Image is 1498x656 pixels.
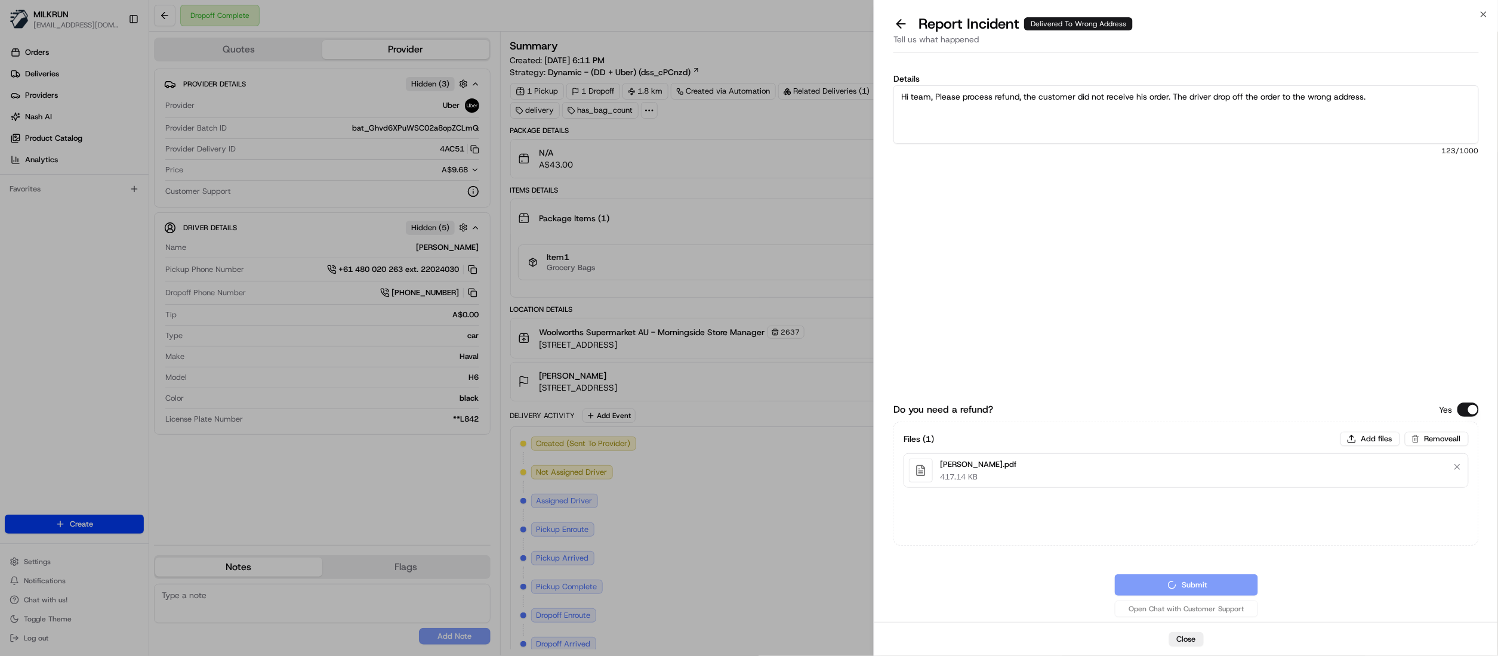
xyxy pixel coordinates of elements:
p: Yes [1440,404,1453,416]
p: [PERSON_NAME].pdf [940,459,1016,471]
label: Details [893,75,1479,83]
button: Add files [1340,432,1400,446]
p: Report Incident [918,14,1133,33]
button: Remove file [1449,459,1466,475]
h3: Files ( 1 ) [904,433,934,445]
p: 417.14 KB [940,472,1016,482]
span: 123 /1000 [893,146,1479,156]
button: Removeall [1405,432,1469,446]
div: Tell us what happened [893,33,1479,53]
button: Close [1169,632,1204,646]
div: Delivered To Wrong Address [1024,17,1133,30]
textarea: Hi team, Please process refund, the customer did not receive his order. The driver drop off the o... [893,85,1479,144]
label: Do you need a refund? [893,403,993,417]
